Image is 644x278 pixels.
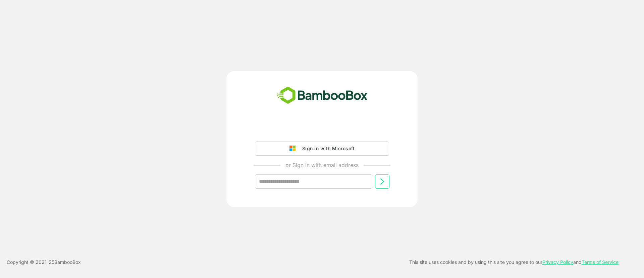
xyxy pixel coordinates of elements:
[299,144,355,153] div: Sign in with Microsoft
[542,259,573,265] a: Privacy Policy
[582,259,619,265] a: Terms of Service
[255,142,389,156] button: Sign in with Microsoft
[285,161,359,169] p: or Sign in with email address
[409,258,619,266] p: This site uses cookies and by using this site you agree to our and
[289,146,299,152] img: google
[7,258,81,266] p: Copyright © 2021- 25 BambooBox
[273,84,371,107] img: bamboobox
